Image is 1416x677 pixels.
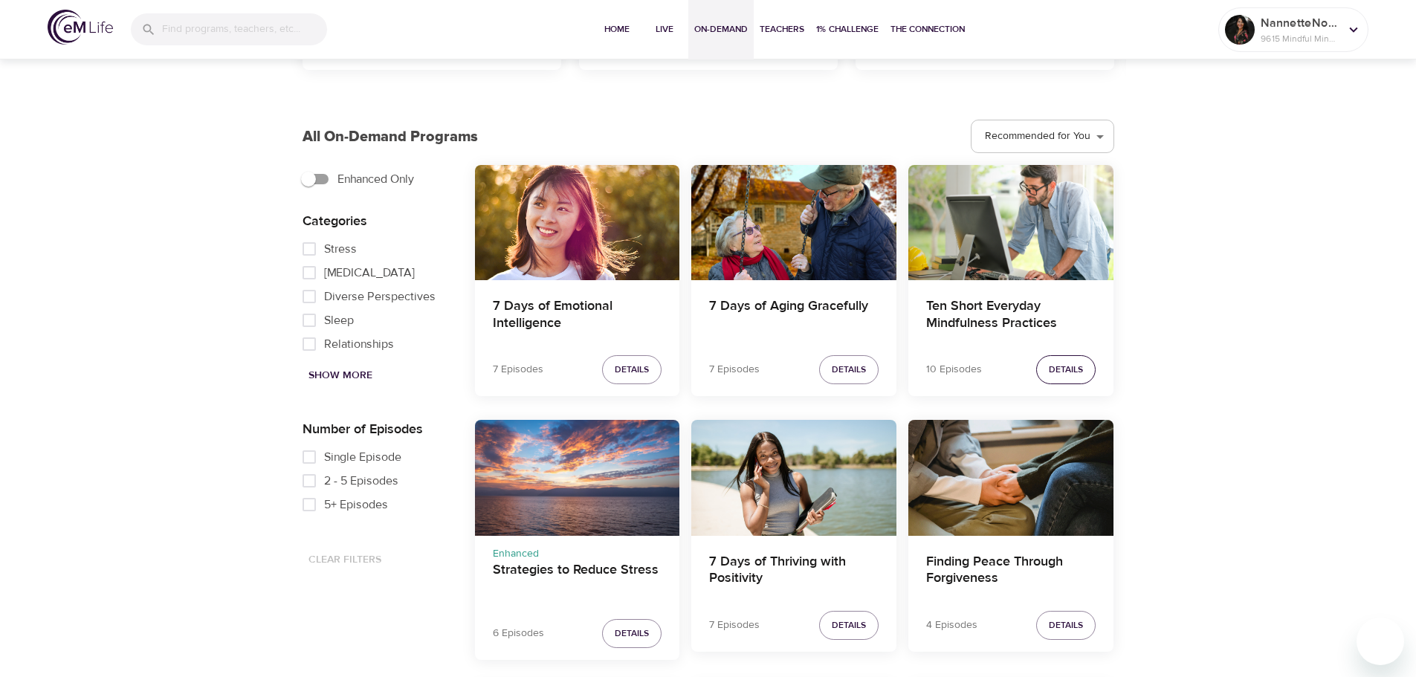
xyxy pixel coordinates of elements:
[819,611,879,640] button: Details
[48,10,113,45] img: logo
[816,22,879,37] span: 1% Challenge
[475,420,680,535] button: Strategies to Reduce Stress
[691,420,896,535] button: 7 Days of Thriving with Positivity
[337,170,414,188] span: Enhanced Only
[324,264,415,282] span: [MEDICAL_DATA]
[493,626,544,641] p: 6 Episodes
[926,298,1096,334] h4: Ten Short Everyday Mindfulness Practices
[1049,618,1083,633] span: Details
[908,165,1113,280] button: Ten Short Everyday Mindfulness Practices
[819,355,879,384] button: Details
[926,362,982,378] p: 10 Episodes
[493,562,662,597] h4: Strategies to Reduce Stress
[324,240,357,258] span: Stress
[324,448,401,466] span: Single Episode
[1357,618,1404,665] iframe: Button to launch messaging window
[890,22,965,37] span: The Connection
[1261,14,1339,32] p: NannetteNoelle
[709,362,760,378] p: 7 Episodes
[1036,355,1096,384] button: Details
[303,126,478,148] p: All On-Demand Programs
[162,13,327,45] input: Find programs, teachers, etc...
[493,362,543,378] p: 7 Episodes
[475,165,680,280] button: 7 Days of Emotional Intelligence
[324,288,436,305] span: Diverse Perspectives
[303,211,451,231] p: Categories
[1036,611,1096,640] button: Details
[1261,32,1339,45] p: 9615 Mindful Minutes
[691,165,896,280] button: 7 Days of Aging Gracefully
[308,366,372,385] span: Show More
[324,311,354,329] span: Sleep
[908,420,1113,535] button: Finding Peace Through Forgiveness
[832,618,866,633] span: Details
[709,618,760,633] p: 7 Episodes
[303,362,378,389] button: Show More
[324,472,398,490] span: 2 - 5 Episodes
[324,496,388,514] span: 5+ Episodes
[1049,362,1083,378] span: Details
[926,554,1096,589] h4: Finding Peace Through Forgiveness
[832,362,866,378] span: Details
[599,22,635,37] span: Home
[602,355,662,384] button: Details
[709,554,879,589] h4: 7 Days of Thriving with Positivity
[694,22,748,37] span: On-Demand
[709,298,879,334] h4: 7 Days of Aging Gracefully
[760,22,804,37] span: Teachers
[324,335,394,353] span: Relationships
[602,619,662,648] button: Details
[647,22,682,37] span: Live
[615,626,649,641] span: Details
[303,419,451,439] p: Number of Episodes
[926,618,977,633] p: 4 Episodes
[615,362,649,378] span: Details
[493,547,539,560] span: Enhanced
[1225,15,1255,45] img: Remy Sharp
[493,298,662,334] h4: 7 Days of Emotional Intelligence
